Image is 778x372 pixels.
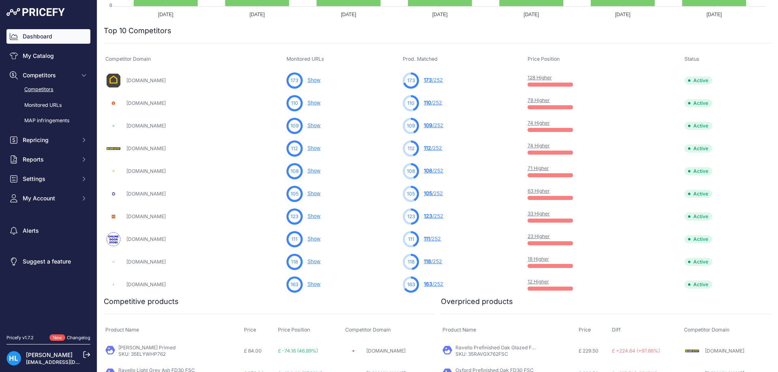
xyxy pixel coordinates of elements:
span: 173 [407,77,415,84]
a: [DOMAIN_NAME] [126,168,166,174]
span: Active [684,258,712,266]
span: Competitors [23,71,76,79]
span: £ +224.64 (+97.88%) [612,348,660,354]
span: Diff [612,327,621,333]
tspan: [DATE] [158,12,173,17]
a: 78 Higher [528,97,550,103]
span: Active [684,99,712,107]
span: Competitor Domain [345,327,391,333]
a: 63 Higher [528,188,550,194]
span: Active [684,122,712,130]
a: 112/252 [424,145,442,151]
span: 109 [291,122,299,130]
span: Price Position [528,56,560,62]
a: [DOMAIN_NAME] [126,77,166,83]
h2: Overpriced products [441,296,513,307]
span: £ 229.50 [579,348,598,354]
a: 163/252 [424,281,443,287]
span: £ 84.00 [244,348,262,354]
a: [DOMAIN_NAME] [126,100,166,106]
nav: Sidebar [6,29,90,325]
span: 118 [424,258,431,264]
tspan: [DATE] [432,12,448,17]
a: My Catalog [6,49,90,63]
a: Show [308,213,321,219]
a: Show [308,258,321,264]
span: 105 [291,190,299,198]
a: [DOMAIN_NAME] [126,123,166,129]
span: 109 [424,122,432,128]
span: 118 [408,258,415,266]
button: Settings [6,172,90,186]
span: Competitor Domain [105,56,151,62]
tspan: [DATE] [341,12,356,17]
span: 110 [291,100,298,107]
span: 111 [408,236,414,243]
a: Show [308,77,321,83]
span: 108 [407,168,415,175]
a: [EMAIL_ADDRESS][DOMAIN_NAME] [26,359,111,365]
span: Active [684,213,712,221]
a: 123/252 [424,213,443,219]
a: 71 Higher [528,165,549,171]
span: Price Position [278,327,310,333]
span: 112 [424,145,431,151]
a: 18 Higher [528,256,549,262]
span: £ -74.16 (46.89%) [278,348,318,354]
a: Show [308,100,321,106]
span: 109 [407,122,415,130]
span: 163 [291,281,298,288]
span: 110 [407,100,415,107]
span: 108 [424,168,432,174]
a: 128 Higher [528,74,552,81]
span: Price [244,327,256,333]
a: Show [308,190,321,196]
a: Alerts [6,223,90,238]
a: MAP infringements [6,114,90,128]
span: My Account [23,194,76,202]
div: Pricefy v1.7.2 [6,334,34,341]
a: Show [308,236,321,242]
a: Monitored URLs [6,98,90,113]
a: 105/252 [424,190,443,196]
a: Competitors [6,83,90,97]
h2: Competitive products [104,296,179,307]
span: 118 [291,258,298,266]
h2: Top 10 Competitors [104,25,171,36]
a: [PERSON_NAME] [26,351,73,358]
p: SKU: 35RAVGX762FSC [455,351,536,357]
tspan: [DATE] [615,12,631,17]
img: Pricefy Logo [6,8,65,16]
span: Active [684,281,712,289]
a: Suggest a feature [6,254,90,269]
span: 173 [424,77,432,83]
span: Reports [23,155,76,164]
a: 173/252 [424,77,443,83]
span: 111 [424,236,430,242]
a: Show [308,122,321,128]
span: 110 [424,100,431,106]
a: [DOMAIN_NAME] [126,213,166,219]
button: Repricing [6,133,90,147]
a: Changelog [67,335,90,340]
span: 123 [291,213,298,220]
a: [DOMAIN_NAME] [126,191,166,197]
span: 163 [407,281,415,288]
span: Monitored URLs [286,56,324,62]
a: [DOMAIN_NAME] [126,259,166,265]
span: Settings [23,175,76,183]
span: Product Name [105,327,139,333]
button: Reports [6,152,90,167]
a: [PERSON_NAME] Primed [118,344,175,351]
span: 173 [291,77,298,84]
span: 123 [424,213,432,219]
span: Active [684,167,712,175]
span: 163 [424,281,432,287]
a: 12 Higher [528,278,549,285]
span: Active [684,190,712,198]
a: [DOMAIN_NAME] [126,236,166,242]
span: 112 [291,145,298,152]
button: My Account [6,191,90,206]
a: 111/252 [424,236,441,242]
a: 110/252 [424,100,442,106]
